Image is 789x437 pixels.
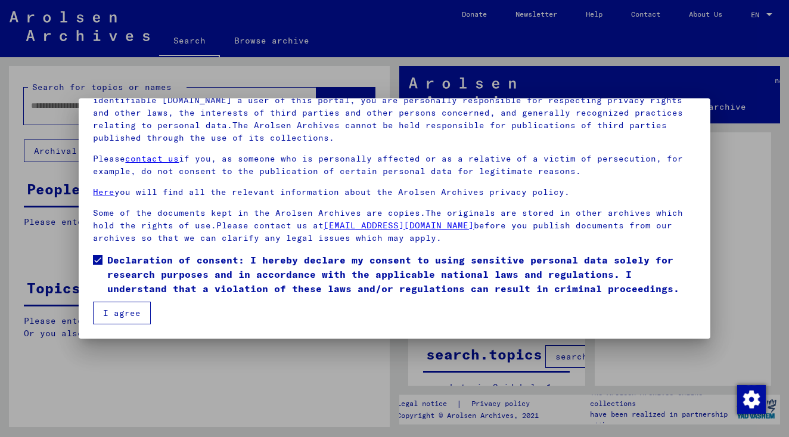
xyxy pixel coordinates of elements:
[93,207,695,244] p: Some of the documents kept in the Arolsen Archives are copies.The originals are stored in other a...
[125,153,179,164] a: contact us
[93,302,151,324] button: I agree
[107,253,695,296] span: Declaration of consent: I hereby declare my consent to using sensitive personal data solely for r...
[93,186,695,199] p: you will find all the relevant information about the Arolsen Archives privacy policy.
[93,82,695,144] p: Please note that this portal on victims of Nazi [MEDICAL_DATA] contains sensitive data on identif...
[324,220,474,231] a: [EMAIL_ADDRESS][DOMAIN_NAME]
[737,385,766,414] img: Change consent
[93,187,114,197] a: Here
[93,153,695,178] p: Please if you, as someone who is personally affected or as a relative of a victim of persecution,...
